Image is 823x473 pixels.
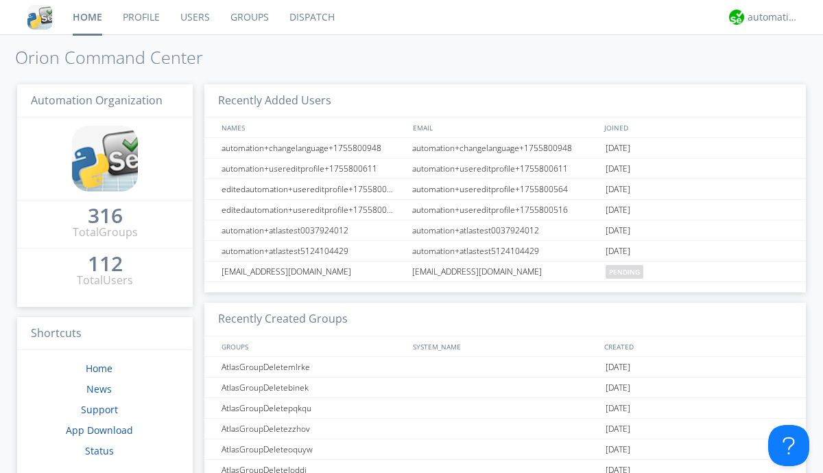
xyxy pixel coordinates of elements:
[218,179,408,199] div: editedautomation+usereditprofile+1755800564
[218,419,408,439] div: AtlasGroupDeletezzhov
[218,262,408,281] div: [EMAIL_ADDRESS][DOMAIN_NAME]
[748,10,799,24] div: automation+atlas
[204,200,806,220] a: editedautomation+usereditprofile+1755800516automation+usereditprofile+1755800516[DATE]
[606,179,630,200] span: [DATE]
[606,265,643,279] span: pending
[204,138,806,159] a: automation+changelanguage+1755800948automation+changelanguage+1755800948[DATE]
[218,439,408,459] div: AtlasGroupDeleteoquyw
[218,398,408,418] div: AtlasGroupDeletepqkqu
[218,117,406,137] div: NAMES
[409,220,602,240] div: automation+atlastest0037924012
[409,336,601,356] div: SYSTEM_NAME
[606,159,630,179] span: [DATE]
[73,224,138,240] div: Total Groups
[409,138,602,158] div: automation+changelanguage+1755800948
[606,357,630,378] span: [DATE]
[85,444,114,457] a: Status
[31,93,163,108] span: Automation Organization
[86,382,112,395] a: News
[204,262,806,282] a: [EMAIL_ADDRESS][DOMAIN_NAME][EMAIL_ADDRESS][DOMAIN_NAME]pending
[27,5,52,30] img: cddb5a64eb264b2086981ab96f4c1ba7
[218,220,408,240] div: automation+atlastest0037924012
[86,362,112,375] a: Home
[606,398,630,419] span: [DATE]
[88,209,123,224] a: 316
[218,159,408,178] div: automation+usereditprofile+1755800611
[204,159,806,179] a: automation+usereditprofile+1755800611automation+usereditprofile+1755800611[DATE]
[409,262,602,281] div: [EMAIL_ADDRESS][DOMAIN_NAME]
[81,403,118,416] a: Support
[409,200,602,220] div: automation+usereditprofile+1755800516
[606,378,630,398] span: [DATE]
[606,220,630,241] span: [DATE]
[204,179,806,200] a: editedautomation+usereditprofile+1755800564automation+usereditprofile+1755800564[DATE]
[409,159,602,178] div: automation+usereditprofile+1755800611
[606,138,630,159] span: [DATE]
[88,209,123,222] div: 316
[72,126,138,192] img: cddb5a64eb264b2086981ab96f4c1ba7
[601,117,793,137] div: JOINED
[409,241,602,261] div: automation+atlastest5124104429
[218,200,408,220] div: editedautomation+usereditprofile+1755800516
[204,378,806,398] a: AtlasGroupDeletebinek[DATE]
[606,241,630,262] span: [DATE]
[88,257,123,273] a: 112
[204,357,806,378] a: AtlasGroupDeletemlrke[DATE]
[17,317,193,351] h3: Shortcuts
[218,336,406,356] div: GROUPS
[601,336,793,356] div: CREATED
[606,200,630,220] span: [DATE]
[77,273,133,288] div: Total Users
[204,398,806,419] a: AtlasGroupDeletepqkqu[DATE]
[606,439,630,460] span: [DATE]
[218,241,408,261] div: automation+atlastest5124104429
[218,378,408,397] div: AtlasGroupDeletebinek
[204,220,806,241] a: automation+atlastest0037924012automation+atlastest0037924012[DATE]
[409,117,601,137] div: EMAIL
[768,425,809,466] iframe: Toggle Customer Support
[204,241,806,262] a: automation+atlastest5124104429automation+atlastest5124104429[DATE]
[409,179,602,199] div: automation+usereditprofile+1755800564
[204,439,806,460] a: AtlasGroupDeleteoquyw[DATE]
[204,84,806,118] h3: Recently Added Users
[66,424,133,437] a: App Download
[729,10,744,25] img: d2d01cd9b4174d08988066c6d424eccd
[204,303,806,336] h3: Recently Created Groups
[218,357,408,377] div: AtlasGroupDeletemlrke
[606,419,630,439] span: [DATE]
[218,138,408,158] div: automation+changelanguage+1755800948
[88,257,123,270] div: 112
[204,419,806,439] a: AtlasGroupDeletezzhov[DATE]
